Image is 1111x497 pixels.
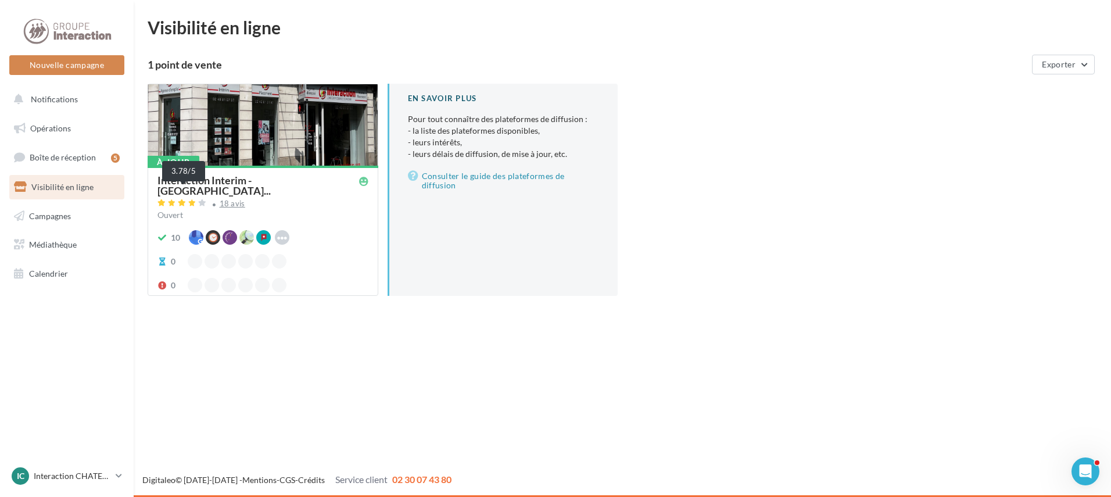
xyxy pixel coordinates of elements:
span: Interaction Interim - [GEOGRAPHIC_DATA]... [157,175,359,196]
span: 02 30 07 43 80 [392,474,451,485]
div: 3.78/5 [162,161,205,181]
a: Visibilité en ligne [7,175,127,199]
li: - la liste des plateformes disponibles, [408,125,600,137]
span: Ouvert [157,210,183,220]
span: IC [17,470,24,482]
a: Consulter le guide des plateformes de diffusion [408,169,600,192]
a: 18 avis [157,198,368,212]
div: 0 [171,280,175,291]
li: - leurs intérêts, [408,137,600,148]
a: Calendrier [7,262,127,286]
div: 0 [171,256,175,267]
span: Boîte de réception [30,152,96,162]
div: 5 [111,153,120,163]
span: Calendrier [29,269,68,278]
span: Opérations [30,123,71,133]
span: © [DATE]-[DATE] - - - [142,475,451,485]
a: Mentions [242,475,277,485]
a: Digitaleo [142,475,175,485]
li: - leurs délais de diffusion, de mise à jour, etc. [408,148,600,160]
span: Exporter [1042,59,1076,69]
div: En savoir plus [408,93,600,104]
a: Crédits [298,475,325,485]
span: Visibilité en ligne [31,182,94,192]
a: IC Interaction CHATEAUBRIANT [9,465,124,487]
a: CGS [279,475,295,485]
button: Nouvelle campagne [9,55,124,75]
span: Campagnes [29,210,71,220]
button: Notifications [7,87,122,112]
div: 1 point de vente [148,59,1027,70]
a: Médiathèque [7,233,127,257]
div: 10 [171,232,180,244]
div: À jour [148,156,199,169]
div: Visibilité en ligne [148,19,1097,36]
a: Opérations [7,116,127,141]
div: 18 avis [220,200,245,208]
span: Notifications [31,94,78,104]
p: Pour tout connaître des plateformes de diffusion : [408,113,600,160]
iframe: Intercom live chat [1071,457,1099,485]
span: Service client [335,474,388,485]
button: Exporter [1032,55,1095,74]
p: Interaction CHATEAUBRIANT [34,470,111,482]
span: Médiathèque [29,239,77,249]
a: Campagnes [7,204,127,228]
a: Boîte de réception5 [7,145,127,170]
